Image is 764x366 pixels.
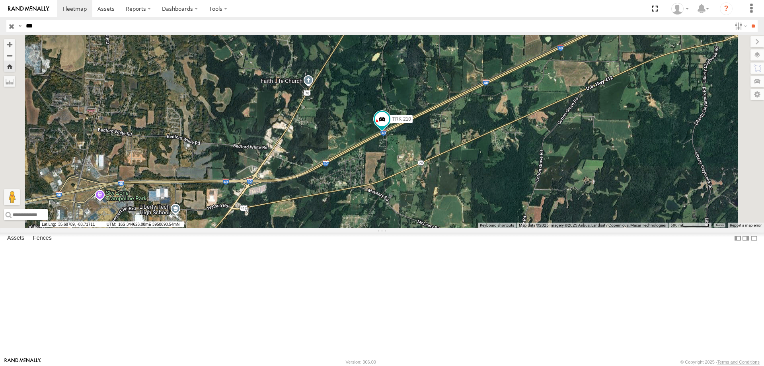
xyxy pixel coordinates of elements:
[8,6,49,12] img: rand-logo.svg
[730,223,762,227] a: Report a map error
[680,360,760,364] div: © Copyright 2025 -
[4,358,41,366] a: Visit our Website
[742,233,750,244] label: Dock Summary Table to the Right
[4,50,15,61] button: Zoom out
[3,233,28,244] label: Assets
[720,2,733,15] i: ?
[346,360,376,364] div: Version: 306.00
[4,76,15,87] label: Measure
[4,39,15,50] button: Zoom in
[40,221,103,227] span: 35.68789, -88.71711
[29,233,56,244] label: Fences
[480,223,514,228] button: Keyboard shortcuts
[750,89,764,100] label: Map Settings
[715,224,724,227] a: Terms (opens in new tab)
[519,223,666,227] span: Map data ©2025 Imagery ©2025 Airbus, Landsat / Copernicus, Maxar Technologies
[392,116,411,122] span: TRK 210
[668,223,711,228] button: Map Scale: 500 m per 64 pixels
[670,223,682,227] span: 500 m
[668,3,692,15] div: Nele .
[17,20,23,32] label: Search Query
[750,233,758,244] label: Hide Summary Table
[105,221,184,227] span: 16S 344626.08mE 3950690.54mN
[717,360,760,364] a: Terms and Conditions
[734,233,742,244] label: Dock Summary Table to the Left
[4,189,20,205] button: Drag Pegman onto the map to open Street View
[4,61,15,72] button: Zoom Home
[731,20,748,32] label: Search Filter Options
